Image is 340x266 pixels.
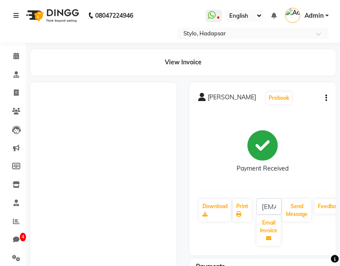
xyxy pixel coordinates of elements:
[199,199,231,222] a: Download
[208,93,256,105] span: [PERSON_NAME]
[233,199,252,222] a: Print
[285,8,300,23] img: Admin
[282,199,311,222] button: Send Message
[22,3,81,28] img: logo
[95,3,133,28] b: 08047224946
[256,198,282,215] input: enter email
[237,164,289,173] div: Payment Received
[30,49,336,76] div: View Invoice
[305,11,324,20] span: Admin
[3,233,23,247] a: 4
[266,92,292,104] button: Prebook
[257,215,281,246] button: Email Invoice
